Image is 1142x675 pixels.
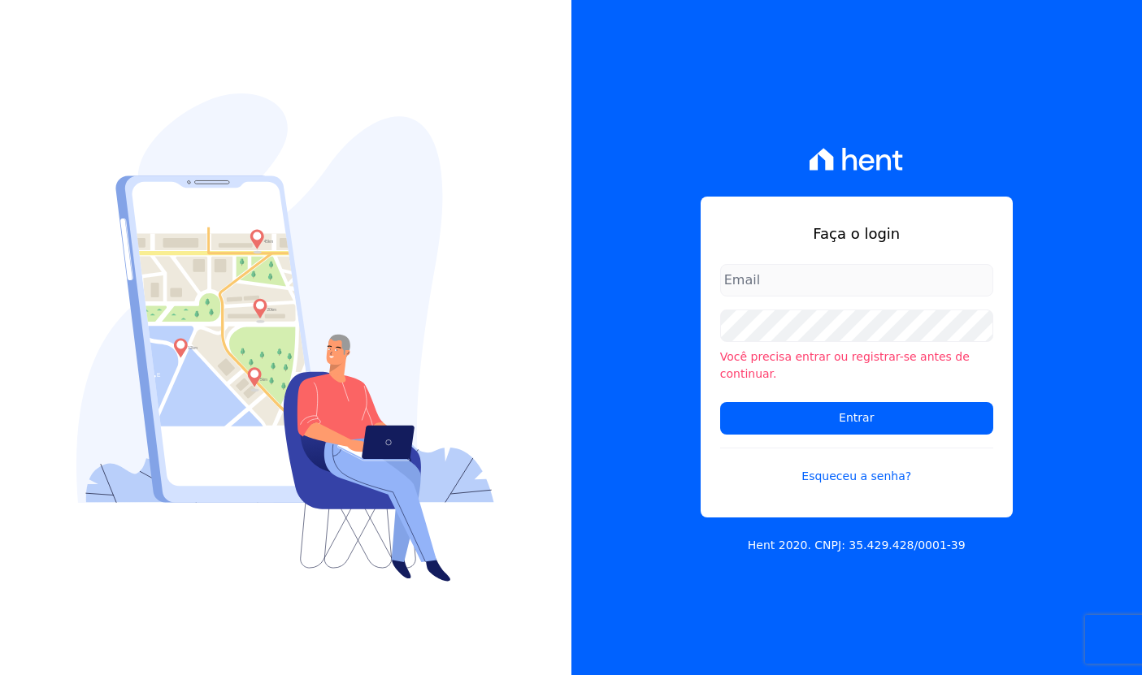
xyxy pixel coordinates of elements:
[720,348,993,383] li: Você precisa entrar ou registrar-se antes de continuar.
[76,93,494,582] img: Login
[720,402,993,435] input: Entrar
[720,223,993,244] h1: Faça o login
[748,537,966,554] p: Hent 2020. CNPJ: 35.429.428/0001-39
[720,264,993,296] input: Email
[720,448,993,485] a: Esqueceu a senha?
